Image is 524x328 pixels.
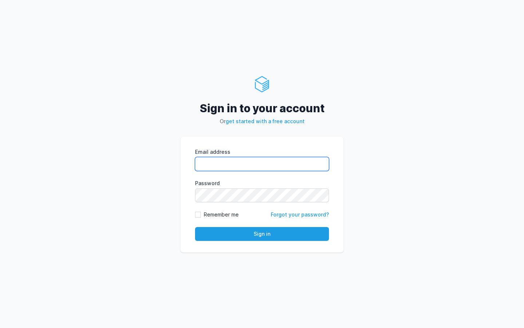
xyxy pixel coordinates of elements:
[180,118,344,125] p: Or
[195,227,329,241] button: Sign in
[204,211,239,218] label: Remember me
[195,180,329,187] label: Password
[226,118,305,124] a: get started with a free account
[195,148,329,156] label: Email address
[180,102,344,115] h2: Sign in to your account
[253,75,271,93] img: ServerAuth
[271,211,329,218] a: Forgot your password?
